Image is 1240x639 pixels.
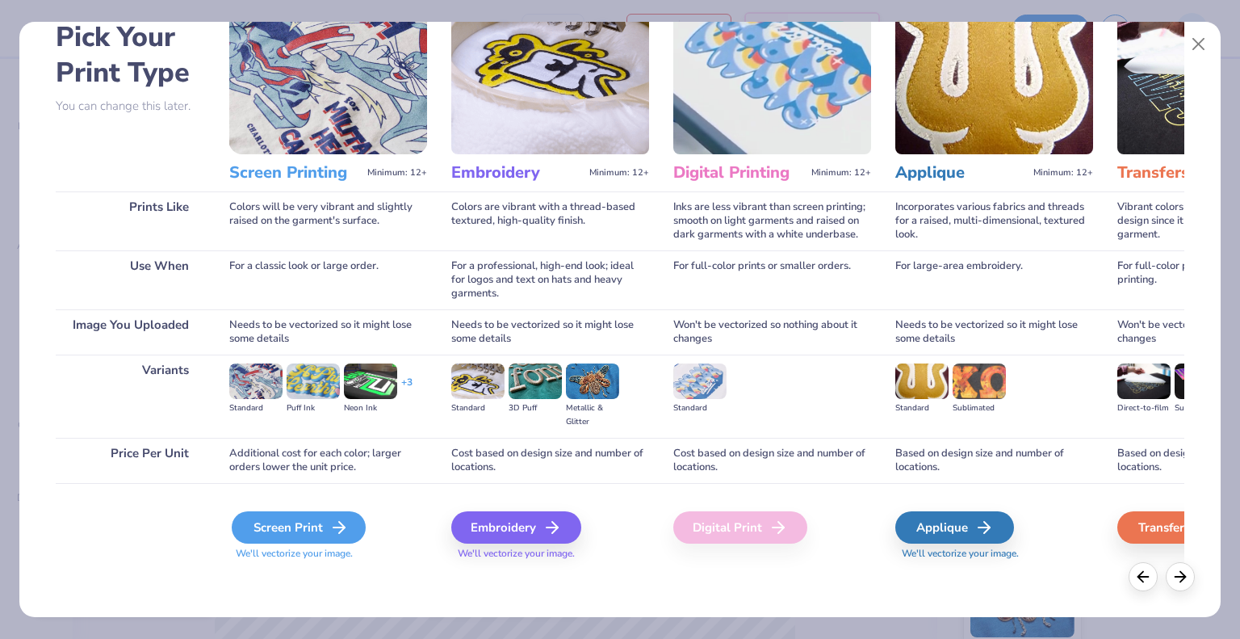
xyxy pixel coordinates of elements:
div: Additional cost for each color; larger orders lower the unit price. [229,438,427,483]
span: Minimum: 12+ [1033,167,1093,179]
span: Minimum: 12+ [367,167,427,179]
span: We'll vectorize your image. [229,547,427,561]
img: Standard [229,364,283,399]
h3: Digital Printing [673,162,805,183]
div: + 3 [401,376,413,403]
div: Standard [673,401,727,415]
img: Standard [895,364,949,399]
div: Based on design size and number of locations. [895,438,1093,483]
div: 3D Puff [509,401,562,415]
div: Won't be vectorized so nothing about it changes [673,309,871,355]
div: Standard [895,401,949,415]
h3: Screen Printing [229,162,361,183]
div: For full-color prints or smaller orders. [673,250,871,309]
img: Standard [673,364,727,399]
p: You can change this later. [56,99,205,113]
div: Screen Print [232,511,366,544]
h3: Embroidery [451,162,583,183]
div: Metallic & Glitter [566,401,619,429]
div: Needs to be vectorized so it might lose some details [895,309,1093,355]
div: Image You Uploaded [56,309,205,355]
img: Metallic & Glitter [566,364,619,399]
div: Standard [451,401,505,415]
div: Inks are less vibrant than screen printing; smooth on light garments and raised on dark garments ... [673,191,871,250]
div: Standard [229,401,283,415]
img: Supacolor [1175,364,1228,399]
div: Prints Like [56,191,205,250]
div: Sublimated [953,401,1006,415]
div: Supacolor [1175,401,1228,415]
img: Puff Ink [287,364,340,399]
div: For a classic look or large order. [229,250,427,309]
img: Standard [451,364,505,399]
div: Neon Ink [344,401,397,415]
img: Sublimated [953,364,1006,399]
div: Transfers [1117,511,1236,544]
div: Digital Print [673,511,807,544]
span: Minimum: 12+ [589,167,649,179]
img: Direct-to-film [1117,364,1171,399]
div: For a professional, high-end look; ideal for logos and text on hats and heavy garments. [451,250,649,309]
div: Use When [56,250,205,309]
div: Colors will be very vibrant and slightly raised on the garment's surface. [229,191,427,250]
div: Colors are vibrant with a thread-based textured, high-quality finish. [451,191,649,250]
div: Needs to be vectorized so it might lose some details [229,309,427,355]
img: 3D Puff [509,364,562,399]
span: Minimum: 12+ [811,167,871,179]
div: Direct-to-film [1117,401,1171,415]
div: Variants [56,355,205,438]
div: Needs to be vectorized so it might lose some details [451,309,649,355]
div: Incorporates various fabrics and threads for a raised, multi-dimensional, textured look. [895,191,1093,250]
div: Cost based on design size and number of locations. [673,438,871,483]
div: Puff Ink [287,401,340,415]
div: Price Per Unit [56,438,205,483]
div: Cost based on design size and number of locations. [451,438,649,483]
span: We'll vectorize your image. [895,547,1093,561]
img: Neon Ink [344,364,397,399]
h2: Pick Your Print Type [56,19,205,90]
div: Applique [895,511,1014,544]
span: We'll vectorize your image. [451,547,649,561]
div: Embroidery [451,511,581,544]
div: For large-area embroidery. [895,250,1093,309]
h3: Applique [895,162,1027,183]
